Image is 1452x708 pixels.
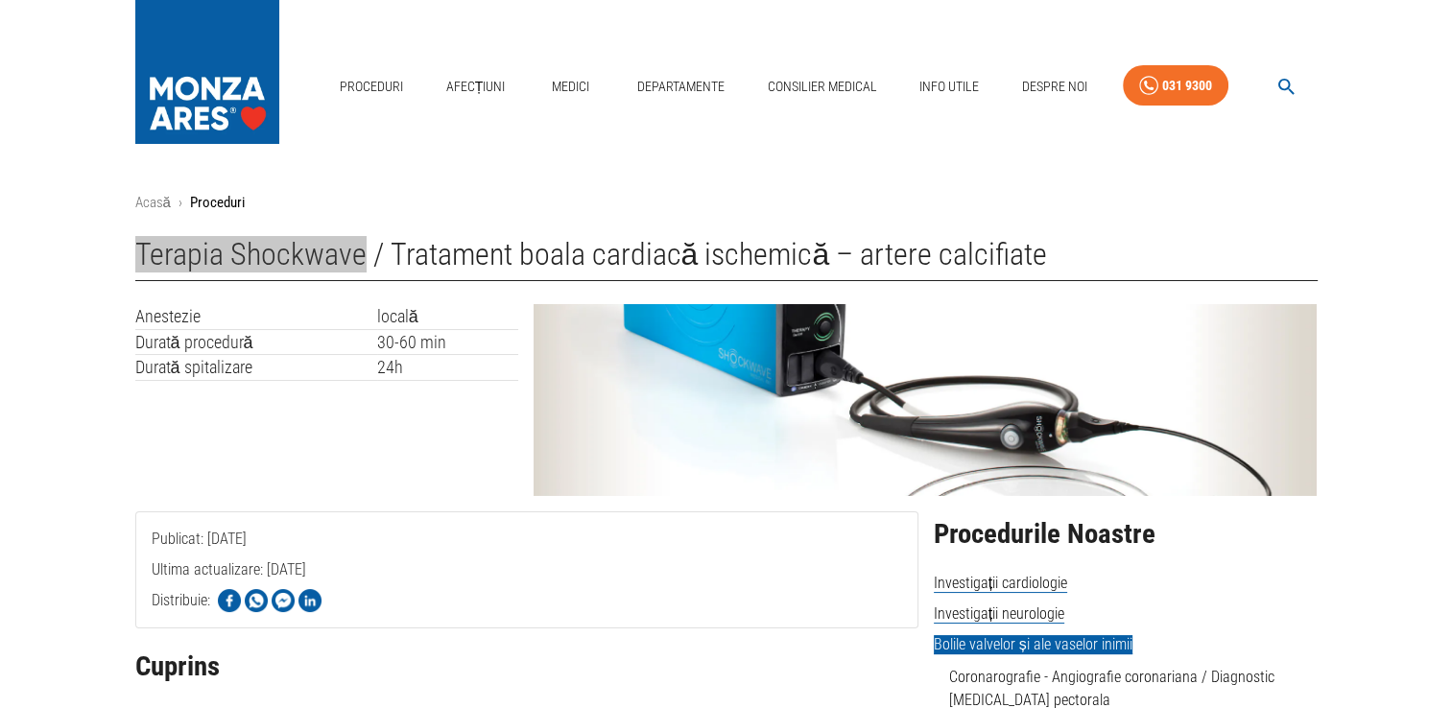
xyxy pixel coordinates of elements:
[298,589,321,612] img: Share on LinkedIn
[332,67,411,106] a: Proceduri
[218,589,241,612] img: Share on Facebook
[934,604,1064,624] span: Investigații neurologie
[540,67,602,106] a: Medici
[135,194,171,211] a: Acasă
[377,304,519,329] td: locală
[272,589,295,612] img: Share on Facebook Messenger
[152,589,210,612] p: Distribuie:
[135,329,377,355] td: Durată procedură
[439,67,513,106] a: Afecțiuni
[912,67,987,106] a: Info Utile
[934,635,1132,654] span: Bolile valvelor și ale vaselor inimii
[190,192,245,214] p: Proceduri
[934,574,1067,593] span: Investigații cardiologie
[630,67,732,106] a: Departamente
[534,304,1317,496] img: Terapia Shockwave | MONZA ARES
[1014,67,1095,106] a: Despre Noi
[377,329,519,355] td: 30-60 min
[135,192,1318,214] nav: breadcrumb
[152,530,247,625] span: Publicat: [DATE]
[179,192,182,214] li: ›
[1162,74,1212,98] div: 031 9300
[377,355,519,381] td: 24h
[135,237,1318,281] h1: Terapia Shockwave / Tratament boala cardiacă ischemică – artere calcifiate
[135,304,377,329] td: Anestezie
[1123,65,1228,106] a: 031 9300
[245,589,268,612] img: Share on WhatsApp
[152,560,306,655] span: Ultima actualizare: [DATE]
[135,651,918,682] h2: Cuprins
[759,67,884,106] a: Consilier Medical
[135,355,377,381] td: Durată spitalizare
[934,519,1318,550] h2: Procedurile Noastre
